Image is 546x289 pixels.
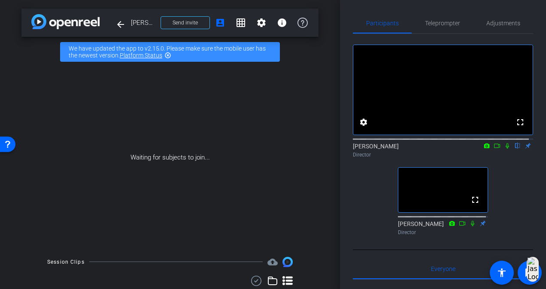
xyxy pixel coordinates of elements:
[366,20,399,26] span: Participants
[470,195,480,205] mat-icon: fullscreen
[513,141,523,149] mat-icon: flip
[425,20,460,26] span: Teleprompter
[31,14,100,29] img: app-logo
[497,268,507,278] mat-icon: accessibility
[256,18,267,28] mat-icon: settings
[60,42,280,62] div: We have updated the app to v2.15.0. Please make sure the mobile user has the newest version.
[486,20,520,26] span: Adjustments
[515,117,525,127] mat-icon: fullscreen
[353,142,533,159] div: [PERSON_NAME]
[431,266,455,272] span: Everyone
[282,257,293,267] img: Session clips
[120,52,162,59] a: Platform Status
[277,18,287,28] mat-icon: info
[236,18,246,28] mat-icon: grid_on
[47,258,85,266] div: Session Clips
[398,229,488,236] div: Director
[267,257,278,267] span: Destinations for your clips
[21,67,318,248] div: Waiting for subjects to join...
[173,19,198,26] span: Send invite
[398,220,488,236] div: [PERSON_NAME]
[164,52,171,59] mat-icon: highlight_off
[525,268,535,278] mat-icon: message
[115,19,126,30] mat-icon: arrow_back
[215,18,225,28] mat-icon: account_box
[267,257,278,267] mat-icon: cloud_upload
[353,151,533,159] div: Director
[161,16,210,29] button: Send invite
[131,14,155,31] span: [PERSON_NAME] Mission Matters + NEON advocacy
[358,117,369,127] mat-icon: settings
